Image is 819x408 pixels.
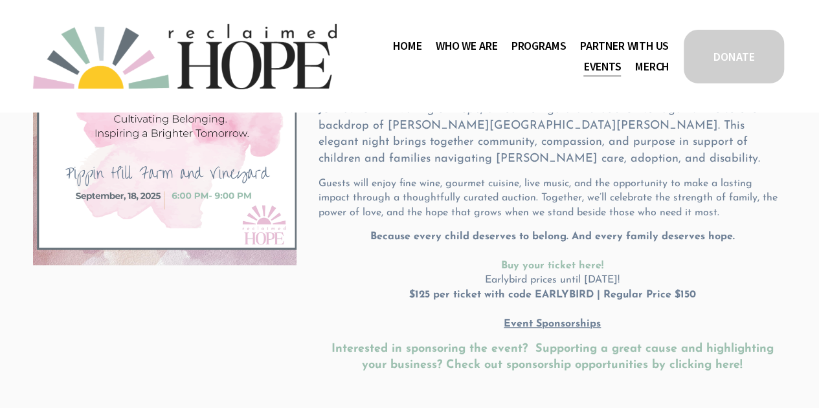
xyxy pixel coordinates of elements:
[5,75,814,87] div: Rename
[374,103,480,116] em: An Evening of Hope
[583,56,621,77] a: Events
[436,37,497,56] span: Who We Are
[370,231,735,242] strong: Because every child deserves to belong. And every family deserves hope.
[331,343,778,371] a: Interested in sponsoring the event? Supporting a great cause and highlighting your business? Chec...
[5,40,814,52] div: Delete
[5,28,814,40] div: Move To ...
[504,319,601,329] u: Event Sponsorships
[501,261,603,271] a: Buy your ticket here!
[5,5,814,17] div: Sort A > Z
[319,177,786,220] p: Guests will enjoy fine wine, gourmet cuisine, live music, and the opportunity to make a lasting i...
[511,37,567,56] span: Programs
[580,37,669,56] span: Partner With Us
[511,36,567,56] a: folder dropdown
[580,36,669,56] a: folder dropdown
[319,230,786,331] p: Earlybird prices until [DATE]!
[33,1,297,264] img: An Evening of Hope
[5,52,814,63] div: Options
[5,63,814,75] div: Sign out
[5,87,814,98] div: Move To ...
[409,290,696,300] strong: $125 per ticket with code EARLYBIRD | Regular Price $150
[682,28,786,85] a: DONATE
[5,17,814,28] div: Sort New > Old
[319,102,786,167] p: Join us for , a heartfelt gala and auction set against the serene backdrop of [PERSON_NAME][GEOGR...
[393,36,421,56] a: Home
[33,24,337,89] img: Reclaimed Hope Initiative
[635,56,669,77] a: Merch
[436,36,497,56] a: folder dropdown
